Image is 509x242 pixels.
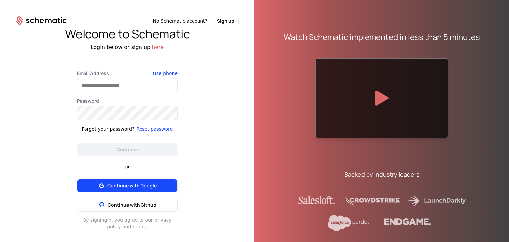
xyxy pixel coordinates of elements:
[77,179,178,192] button: Continue with Google
[77,217,178,230] div: By signing in , you agree to our privacy and .
[77,198,178,212] button: Continue with Github
[133,224,146,229] a: terms
[213,16,239,26] button: Sign up
[107,224,121,229] a: policy
[344,170,419,179] div: Backed by industry leaders
[153,18,207,24] span: No Schematic account?
[82,126,135,132] div: Forgot your password?
[152,43,164,51] button: here
[77,143,178,156] button: Continue
[120,164,135,169] span: or
[284,32,480,42] div: Watch Schematic implemented in less than 5 minutes
[153,70,178,77] button: Use phone
[107,182,157,189] span: Continue with Google
[136,126,173,132] button: Reset password
[108,202,156,208] span: Continue with Github
[77,98,178,104] label: Password
[77,70,178,77] label: Email Address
